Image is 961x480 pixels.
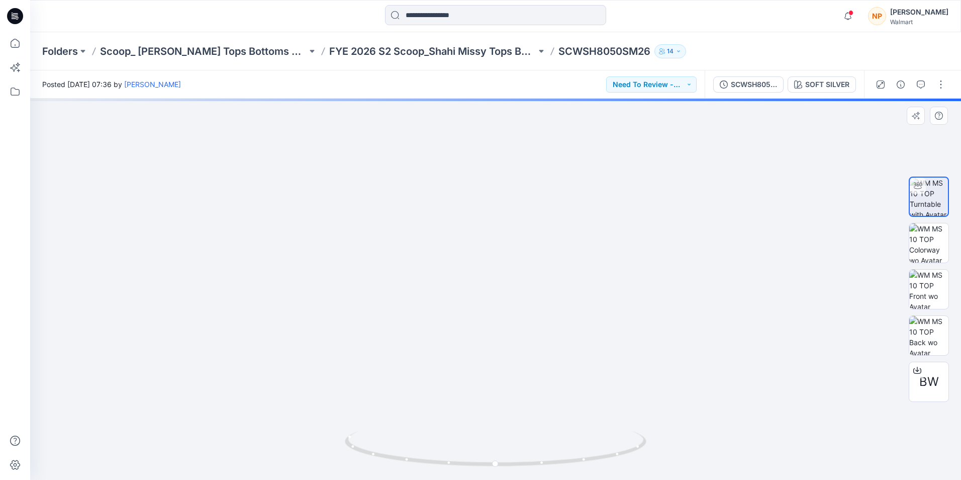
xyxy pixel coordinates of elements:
div: Walmart [890,18,948,26]
a: FYE 2026 S2 Scoop_Shahi Missy Tops Bottoms Dresses Board [329,44,536,58]
span: BW [919,373,939,391]
button: SCWSH8050SM26 [713,76,784,93]
img: WM MS 10 TOP Front wo Avatar [909,270,948,309]
div: SCWSH8050SM26 [731,79,777,90]
a: [PERSON_NAME] [124,80,181,89]
img: WM MS 10 TOP Colorway wo Avatar [909,223,948,263]
button: 14 [654,44,686,58]
button: Details [893,76,909,93]
img: WM MS 10 TOP Back wo Avatar [909,316,948,355]
div: [PERSON_NAME] [890,6,948,18]
button: SOFT SILVER [788,76,856,93]
div: SOFT SILVER [805,79,849,90]
span: Posted [DATE] 07:36 by [42,79,181,90]
p: 14 [667,46,674,57]
a: Folders [42,44,78,58]
p: SCWSH8050SM26 [558,44,650,58]
a: Scoop_ [PERSON_NAME] Tops Bottoms Dresses [100,44,307,58]
img: WM MS 10 TOP Turntable with Avatar [910,178,948,216]
div: NP [868,7,886,25]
